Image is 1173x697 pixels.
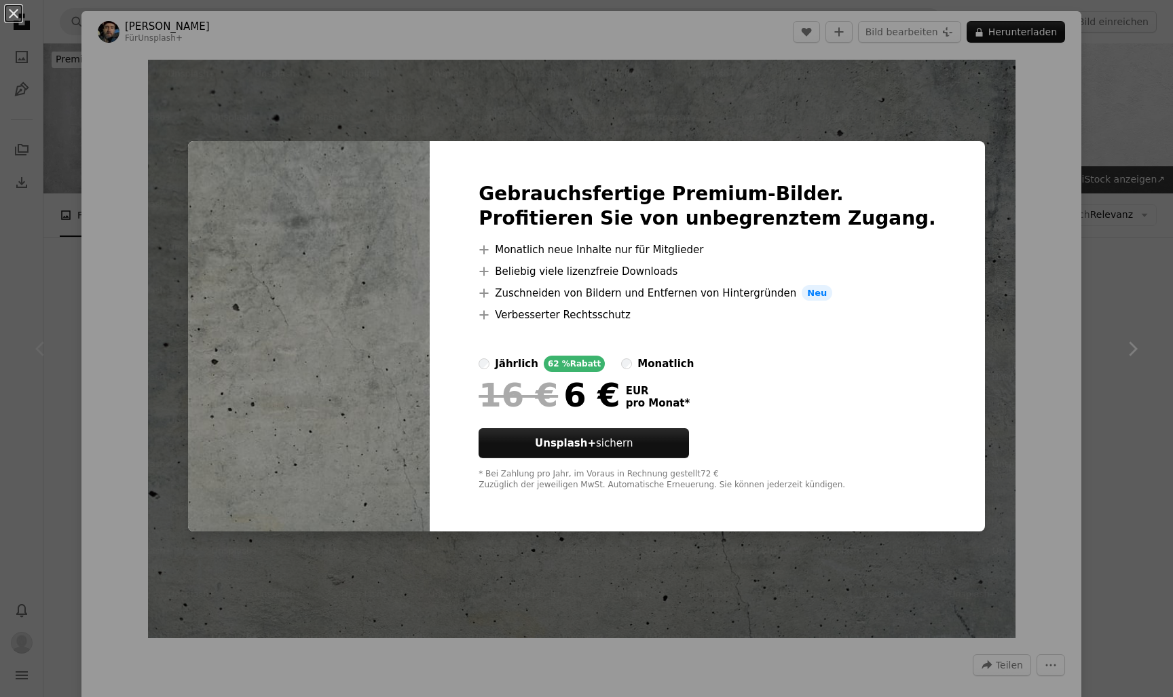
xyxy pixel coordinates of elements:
[479,377,620,413] div: 6 €
[479,285,936,301] li: Zuschneiden von Bildern und Entfernen von Hintergründen
[479,182,936,231] h2: Gebrauchsfertige Premium-Bilder. Profitieren Sie von unbegrenztem Zugang.
[188,141,430,532] img: premium_photo-1670728879211-255c972938e8
[495,356,538,372] div: jährlich
[621,358,632,369] input: monatlich
[802,285,832,301] span: Neu
[479,469,936,491] div: * Bei Zahlung pro Jahr, im Voraus in Rechnung gestellt 72 € Zuzüglich der jeweiligen MwSt. Automa...
[479,358,489,369] input: jährlich62 %Rabatt
[479,242,936,258] li: Monatlich neue Inhalte nur für Mitglieder
[626,397,690,409] span: pro Monat *
[479,377,558,413] span: 16 €
[479,307,936,323] li: Verbesserter Rechtsschutz
[479,428,689,458] a: Unsplash+sichern
[544,356,605,372] div: 62 % Rabatt
[626,385,690,397] span: EUR
[637,356,694,372] div: monatlich
[479,263,936,280] li: Beliebig viele lizenzfreie Downloads
[535,437,596,449] strong: Unsplash+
